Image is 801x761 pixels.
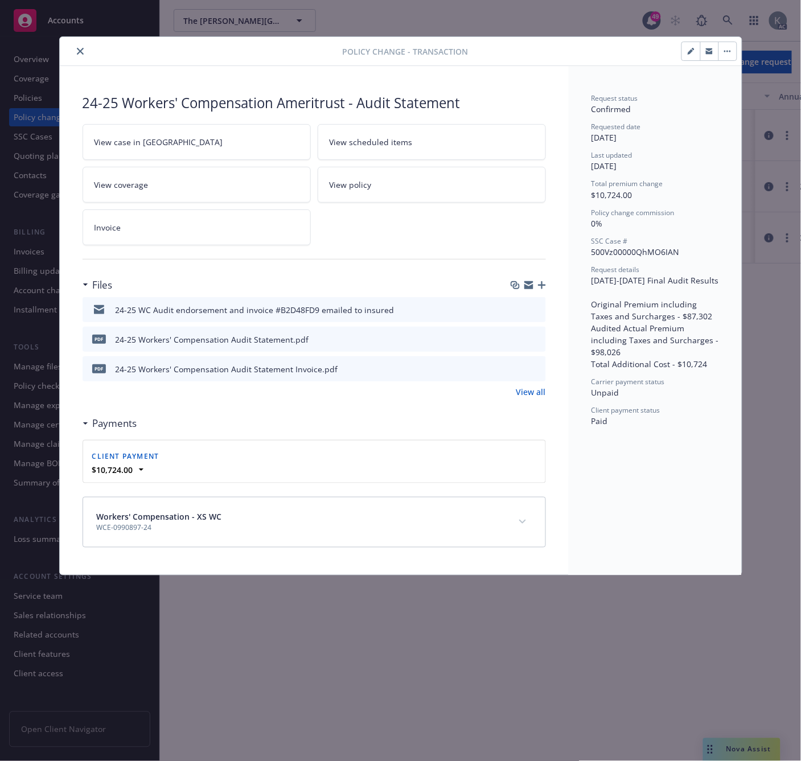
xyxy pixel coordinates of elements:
[516,386,546,398] a: View all
[116,363,338,375] div: 24-25 Workers' Compensation Audit Statement Invoice.pdf
[83,497,545,547] div: Workers' Compensation - XS WCWCE-0990897-24expand content
[73,44,87,58] button: close
[513,304,522,316] button: download file
[514,513,532,531] button: expand content
[330,179,372,191] span: View policy
[531,304,541,316] button: preview file
[97,523,222,533] span: WCE-0990897-24
[513,363,522,375] button: download file
[591,190,632,200] span: $10,724.00
[83,167,311,203] a: View coverage
[591,377,665,386] span: Carrier payment status
[591,93,638,103] span: Request status
[92,464,133,475] strong: $10,724.00
[97,511,222,523] span: Workers' Compensation - XS WC
[591,132,617,143] span: [DATE]
[591,150,632,160] span: Last updated
[342,46,468,57] span: Policy change - Transaction
[83,278,113,293] div: Files
[591,416,608,426] span: Paid
[531,363,541,375] button: preview file
[591,122,641,131] span: Requested date
[95,136,223,148] span: View case in [GEOGRAPHIC_DATA]
[591,218,603,229] span: 0%
[330,136,413,148] span: View scheduled items
[83,416,137,431] div: Payments
[531,334,541,345] button: preview file
[591,208,675,217] span: Policy change commission
[93,416,137,431] h3: Payments
[591,275,721,369] span: [DATE]-[DATE] Final Audit Results Original Premium including Taxes and Surcharges - $87,302 Audit...
[92,364,106,373] span: pdf
[92,335,106,343] span: pdf
[83,209,311,245] a: Invoice
[591,104,631,114] span: Confirmed
[318,124,546,160] a: View scheduled items
[513,334,522,345] button: download file
[591,246,680,257] span: 500Vz00000QhMO6IAN
[591,236,628,246] span: SSC Case #
[116,334,309,345] div: 24-25 Workers' Compensation Audit Statement.pdf
[318,167,546,203] a: View policy
[93,278,113,293] h3: Files
[591,179,663,188] span: Total premium change
[83,124,311,160] a: View case in [GEOGRAPHIC_DATA]
[591,265,640,274] span: Request details
[591,161,617,171] span: [DATE]
[95,179,149,191] span: View coverage
[95,221,121,233] span: Invoice
[591,405,660,415] span: Client payment status
[591,387,619,398] span: Unpaid
[116,304,395,316] div: 24-25 WC Audit endorsement and invoice #B2D48FD9 emailed to insured
[83,93,546,113] div: 24-25 Workers' Compensation Ameritrust - Audit Statement
[92,451,159,461] span: Client payment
